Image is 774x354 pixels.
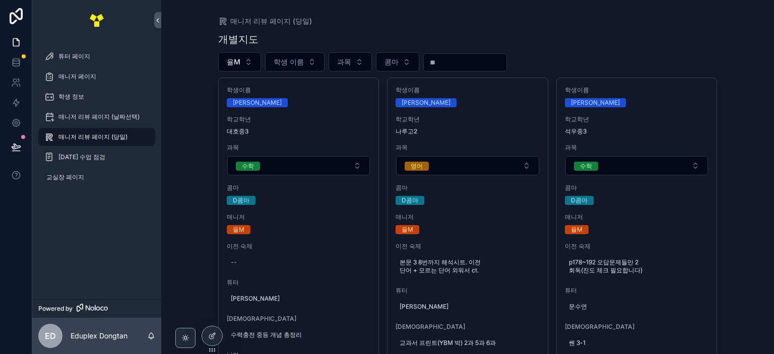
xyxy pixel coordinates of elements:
span: 과목 [337,57,351,67]
span: 이전 숙제 [565,242,709,250]
div: 수학 [242,162,254,171]
a: 교실장 페이지 [38,168,155,186]
span: 율M [227,57,240,67]
span: 매니저 [565,213,709,221]
a: 학생 정보 [38,88,155,106]
h1: 개별지도 [218,32,259,46]
div: 율M [402,225,413,234]
button: Select Button [396,156,539,175]
span: 튜터 [565,287,709,295]
span: 학교학년 [565,115,709,123]
div: [PERSON_NAME] [571,98,620,107]
p: Eduplex Dongtan [71,331,127,341]
div: D콤마 [402,196,418,205]
img: App logo [89,12,105,28]
div: D콤마 [571,196,588,205]
span: 매니저 리뷰 페이지 (당일) [58,133,127,141]
button: Select Button [329,52,372,72]
span: 매니저 [396,213,540,221]
span: 과목 [396,144,540,152]
a: 튜터 페이지 [38,47,155,65]
a: 매니저 리뷰 페이지 (당일) [38,128,155,146]
div: D콤마 [233,196,249,205]
button: Select Button [227,156,370,175]
button: Select Button [565,156,708,175]
span: 과목 [227,144,371,152]
button: Select Button [218,52,261,72]
button: Select Button [265,52,325,72]
div: -- [231,258,237,266]
span: 학생 정보 [58,93,84,101]
span: 매니저 페이지 [58,73,96,81]
div: [PERSON_NAME] [233,98,282,107]
span: 매니저 리뷰 페이지 (날짜선택) [58,113,140,121]
span: 교실장 페이지 [46,173,84,181]
span: 매니저 [227,213,371,221]
span: 콤마 [396,184,540,192]
span: 대호중3 [227,127,371,135]
div: 율M [571,225,583,234]
div: [PERSON_NAME] [402,98,450,107]
div: 수학 [580,162,592,171]
span: 쎈 3-1 [569,339,705,347]
a: Powered by [32,299,161,318]
div: 율M [233,225,244,234]
span: 본문 3 8번까지 해석시트. 이전단어 + 모르는 단어 외워서 ct. [400,258,536,274]
span: [DEMOGRAPHIC_DATA] [227,315,371,323]
span: 학교학년 [396,115,540,123]
span: 과목 [565,144,709,152]
span: Powered by [38,305,73,313]
a: 매니저 페이지 [38,67,155,86]
span: 석우중3 [565,127,709,135]
span: 수력충전 중등 개념 총정리 [231,331,367,339]
a: [DATE] 수업 점검 [38,148,155,166]
span: p178~192 오답문제들만 2회독(진도 체크 필요합니다) [569,258,705,274]
span: 튜터 [396,287,540,295]
span: 학생이름 [396,86,540,94]
span: 교과서 프린트(YBM 박) 2과 5과 6과 [400,339,536,347]
a: 매니저 리뷰 페이지 (날짜선택) [38,108,155,126]
span: [DATE] 수업 점검 [58,153,105,161]
span: 콤마 [384,57,399,67]
span: 학생이름 [565,86,709,94]
span: 이전 숙제 [396,242,540,250]
span: 이전 숙제 [227,242,371,250]
span: 콤마 [227,184,371,192]
a: 매니저 리뷰 페이지 (당일) [218,16,312,26]
div: scrollable content [32,40,161,199]
span: 나루고2 [396,127,540,135]
button: Select Button [376,52,419,72]
span: 튜터 [227,278,371,287]
span: [PERSON_NAME] [400,303,536,311]
span: 학생 이름 [274,57,304,67]
span: 튜터 페이지 [58,52,90,60]
span: [DEMOGRAPHIC_DATA] [565,323,709,331]
span: 학생이름 [227,86,371,94]
span: 매니저 리뷰 페이지 (당일) [230,16,312,26]
div: 영어 [411,162,423,171]
span: 학교학년 [227,115,371,123]
span: [DEMOGRAPHIC_DATA] [396,323,540,331]
span: ED [45,330,56,342]
span: [PERSON_NAME] [231,295,367,303]
span: 문수연 [569,303,705,311]
span: 콤마 [565,184,709,192]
